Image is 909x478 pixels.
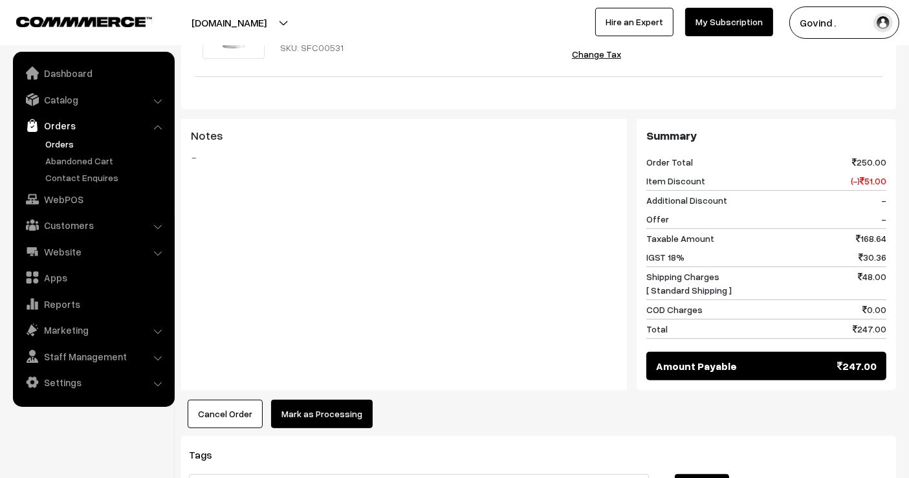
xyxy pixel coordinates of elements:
[16,292,170,316] a: Reports
[16,114,170,137] a: Orders
[280,41,421,54] div: SKU: SFC00531
[188,400,263,428] button: Cancel Order
[16,266,170,289] a: Apps
[856,232,886,245] span: 168.64
[851,174,886,188] span: (-) 51.00
[853,322,886,336] span: 247.00
[16,17,152,27] img: COMMMERCE
[646,193,727,207] span: Additional Discount
[837,358,877,374] span: 247.00
[646,212,669,226] span: Offer
[881,193,886,207] span: -
[16,318,170,342] a: Marketing
[16,345,170,368] a: Staff Management
[789,6,899,39] button: Govind .
[562,40,631,69] button: Change Tax
[852,155,886,169] span: 250.00
[191,129,617,143] h3: Notes
[646,322,668,336] span: Total
[685,8,773,36] a: My Subscription
[646,270,732,297] span: Shipping Charges [ Standard Shipping ]
[646,174,705,188] span: Item Discount
[146,6,312,39] button: [DOMAIN_NAME]
[859,250,886,264] span: 30.36
[16,240,170,263] a: Website
[16,13,129,28] a: COMMMERCE
[271,400,373,428] button: Mark as Processing
[16,88,170,111] a: Catalog
[656,358,737,374] span: Amount Payable
[42,137,170,151] a: Orders
[16,213,170,237] a: Customers
[16,61,170,85] a: Dashboard
[858,270,886,297] span: 48.00
[189,448,228,461] span: Tags
[646,303,703,316] span: COD Charges
[873,13,893,32] img: user
[191,149,617,165] blockquote: -
[42,171,170,184] a: Contact Enquires
[881,212,886,226] span: -
[646,129,886,143] h3: Summary
[595,8,674,36] a: Hire an Expert
[646,232,714,245] span: Taxable Amount
[16,188,170,211] a: WebPOS
[42,154,170,168] a: Abandoned Cart
[646,155,693,169] span: Order Total
[862,303,886,316] span: 0.00
[16,371,170,394] a: Settings
[646,250,684,264] span: IGST 18%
